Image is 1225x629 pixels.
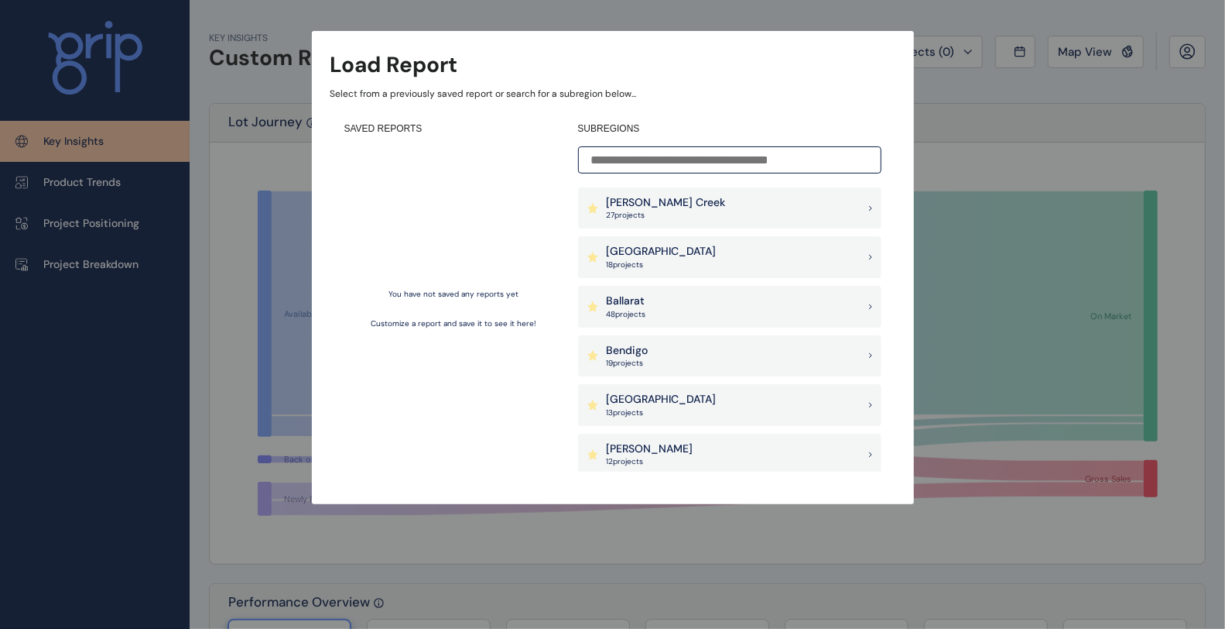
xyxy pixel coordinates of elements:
[578,122,881,136] h4: SUBREGIONS
[607,309,646,320] p: 48 project s
[389,289,519,300] p: You have not saved any reports yet
[330,88,895,101] p: Select from a previously saved report or search for a subregion below...
[607,456,693,467] p: 12 project s
[607,210,726,221] p: 27 project s
[607,392,717,407] p: [GEOGRAPHIC_DATA]
[607,260,717,270] p: 18 project s
[607,195,726,211] p: [PERSON_NAME] Creek
[371,318,537,329] p: Customize a report and save it to see it here!
[607,294,646,309] p: Ballarat
[607,407,717,418] p: 13 project s
[607,343,648,359] p: Bendigo
[607,358,648,369] p: 19 project s
[344,122,564,136] h4: SAVED REPORTS
[330,50,458,80] h3: Load Report
[607,244,717,260] p: [GEOGRAPHIC_DATA]
[607,442,693,457] p: [PERSON_NAME]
